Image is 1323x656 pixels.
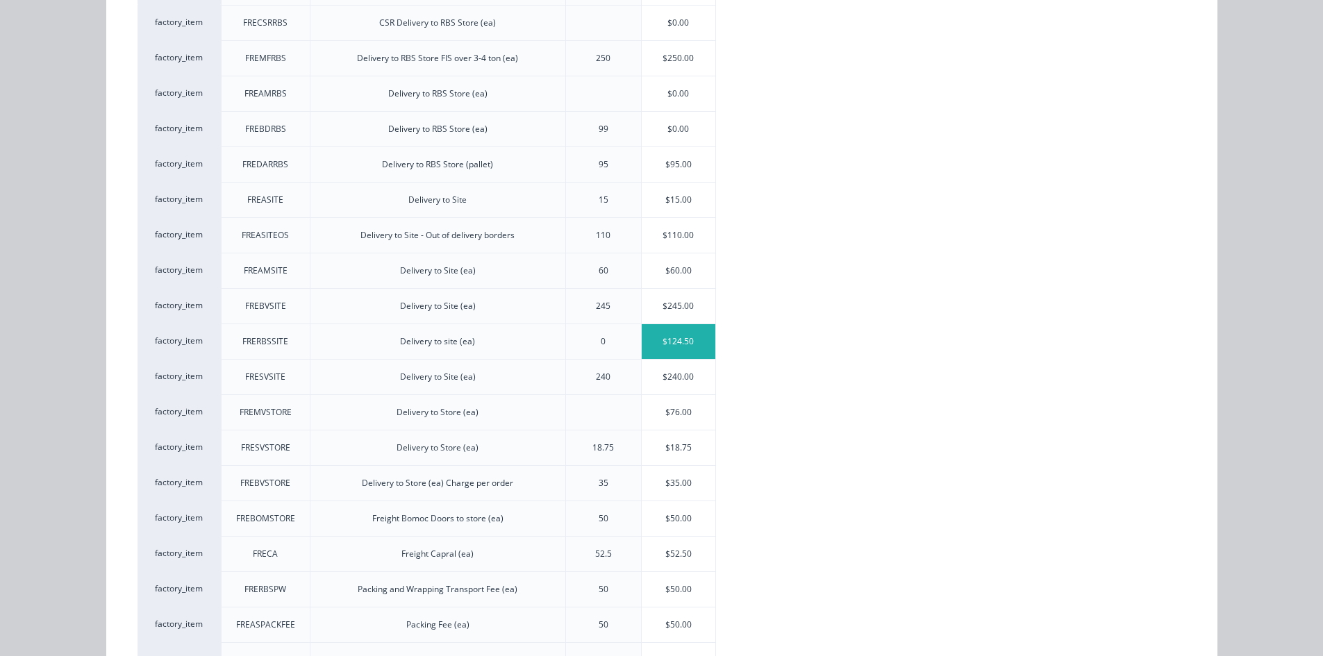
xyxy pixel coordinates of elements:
div: $15.00 [642,183,716,217]
div: 110 [596,229,610,242]
div: $240.00 [642,360,716,394]
div: FREMFRBS [245,52,286,65]
div: $0.00 [642,112,716,146]
div: 35 [599,477,608,489]
div: 95 [599,158,608,171]
div: FREDARRBS [242,158,288,171]
div: 50 [599,512,608,525]
div: $50.00 [642,572,716,607]
div: Delivery to RBS Store FIS over 3-4 ton (ea) [357,52,518,65]
div: FRERBSSITE [242,335,288,348]
div: 50 [599,583,608,596]
div: $50.00 [642,501,716,536]
div: factory_item [138,394,221,430]
div: 18.75 [592,441,614,454]
div: FRESVSITE [245,371,285,383]
div: 52.5 [595,548,612,560]
div: Delivery to Store (ea) [397,406,479,419]
div: factory_item [138,501,221,536]
div: factory_item [138,430,221,465]
div: 50 [599,619,608,631]
div: FREBOMSTORE [236,512,295,525]
div: $95.00 [642,147,716,182]
div: FREAMSITE [244,264,288,277]
div: 0 [601,335,606,348]
div: FRECA [253,548,278,560]
div: factory_item [138,323,221,359]
div: Freight Capral (ea) [401,548,474,560]
div: Delivery to site (ea) [400,335,475,348]
div: Delivery to Store (ea) Charge per order [362,477,513,489]
div: factory_item [138,465,221,501]
div: $18.75 [642,430,716,465]
div: $35.00 [642,466,716,501]
div: Packing Fee (ea) [406,619,469,631]
div: FREMVSTORE [240,406,292,419]
div: 60 [599,264,608,277]
div: factory_item [138,359,221,394]
div: $0.00 [642,6,716,40]
div: factory_item [138,40,221,76]
div: $124.50 [642,324,716,359]
div: FREAMRBS [244,87,287,100]
div: $52.50 [642,537,716,571]
div: FREBDRBS [245,123,286,135]
div: Delivery to RBS Store (ea) [388,87,488,100]
div: FREASITE [247,194,283,206]
div: factory_item [138,146,221,182]
div: Delivery to Site (ea) [400,264,476,277]
div: factory_item [138,536,221,571]
div: $50.00 [642,607,716,642]
div: factory_item [138,607,221,642]
div: FRESVSTORE [241,441,290,454]
div: $245.00 [642,289,716,323]
div: $250.00 [642,41,716,76]
div: factory_item [138,571,221,607]
div: 245 [596,300,610,312]
div: 99 [599,123,608,135]
div: $110.00 [642,218,716,253]
div: Delivery to RBS Store (ea) [388,123,488,135]
div: 250 [596,52,610,65]
div: Delivery to Site [408,194,467,206]
div: Freight Bomoc Doors to store (ea) [372,512,504,525]
div: FRERBSPW [244,583,286,596]
div: factory_item [138,182,221,217]
div: factory_item [138,217,221,253]
div: 15 [599,194,608,206]
div: FRECSRRBS [243,17,288,29]
div: CSR Delivery to RBS Store (ea) [379,17,496,29]
div: $76.00 [642,395,716,430]
div: factory_item [138,288,221,323]
div: factory_item [138,253,221,288]
div: $60.00 [642,253,716,288]
div: Delivery to RBS Store (pallet) [382,158,493,171]
div: FREASPACKFEE [236,619,295,631]
div: factory_item [138,5,221,40]
div: factory_item [138,76,221,111]
div: FREBVSITE [245,300,286,312]
div: FREBVSTORE [240,477,290,489]
div: FREASITEOS [242,229,289,242]
div: Delivery to Store (ea) [397,441,479,454]
div: Packing and Wrapping Transport Fee (ea) [358,583,517,596]
div: Delivery to Site (ea) [400,300,476,312]
div: factory_item [138,111,221,146]
div: 240 [596,371,610,383]
div: Delivery to Site (ea) [400,371,476,383]
div: Delivery to Site - Out of delivery borders [360,229,515,242]
div: $0.00 [642,76,716,111]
